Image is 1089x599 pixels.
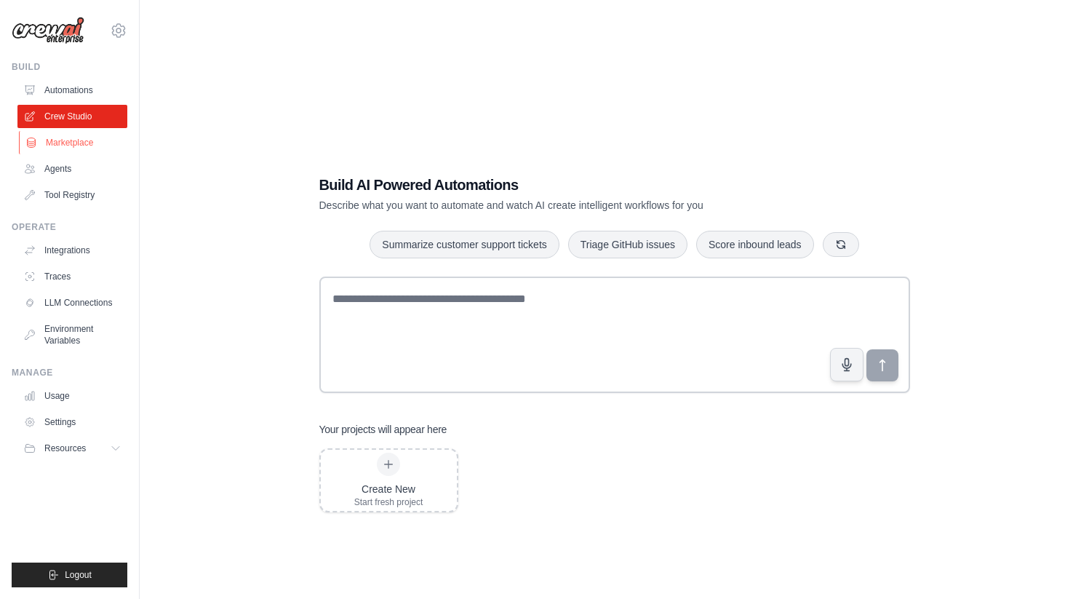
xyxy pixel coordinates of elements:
[830,348,863,381] button: Click to speak your automation idea
[17,384,127,408] a: Usage
[823,232,859,257] button: Get new suggestions
[17,317,127,352] a: Environment Variables
[354,496,423,508] div: Start fresh project
[568,231,687,258] button: Triage GitHub issues
[17,183,127,207] a: Tool Registry
[17,105,127,128] a: Crew Studio
[17,265,127,288] a: Traces
[19,131,129,154] a: Marketplace
[17,291,127,314] a: LLM Connections
[319,175,808,195] h1: Build AI Powered Automations
[12,17,84,44] img: Logo
[17,437,127,460] button: Resources
[65,569,92,581] span: Logout
[44,443,86,454] span: Resources
[17,157,127,181] a: Agents
[354,482,423,496] div: Create New
[12,367,127,378] div: Manage
[12,563,127,587] button: Logout
[17,79,127,102] a: Automations
[319,422,447,437] h3: Your projects will appear here
[696,231,814,258] button: Score inbound leads
[319,198,808,213] p: Describe what you want to automate and watch AI create intelligent workflows for you
[12,61,127,73] div: Build
[17,410,127,434] a: Settings
[1016,529,1089,599] div: Widget de chat
[12,221,127,233] div: Operate
[370,231,559,258] button: Summarize customer support tickets
[1016,529,1089,599] iframe: Chat Widget
[17,239,127,262] a: Integrations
